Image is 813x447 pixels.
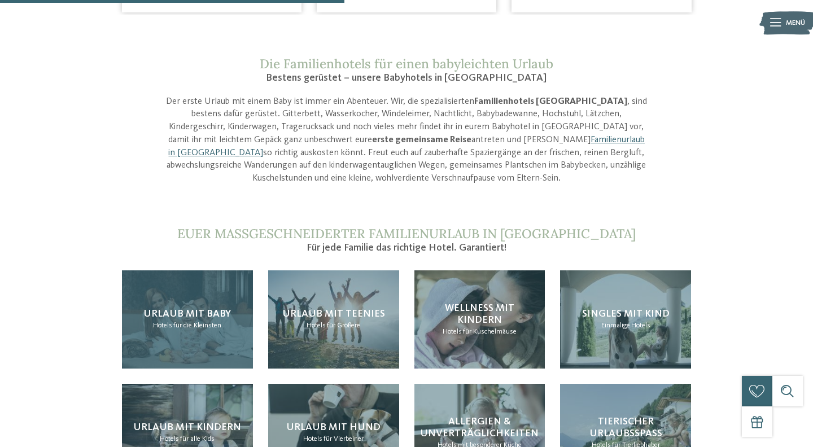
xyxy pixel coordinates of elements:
span: Wellness mit Kindern [445,303,514,326]
span: Hotels [303,435,322,442]
span: Urlaub mit Kindern [133,422,241,432]
strong: erste gemeinsame Reise [372,135,471,144]
span: Einmalige [601,322,630,329]
span: Hotels [631,322,650,329]
p: Der erste Urlaub mit einem Baby ist immer ein Abenteuer. Wir, die spezialisierten , sind bestens ... [165,95,648,185]
span: Urlaub mit Baby [143,309,231,319]
span: für alle Kids [180,435,215,442]
span: Urlaub mit Teenies [282,309,385,319]
span: für die Kleinsten [173,322,221,329]
span: Hotels [160,435,179,442]
span: Hotels [153,322,172,329]
span: Euer maßgeschneiderter Familienurlaub in [GEOGRAPHIC_DATA] [177,225,636,242]
span: für Kuschelmäuse [463,328,517,335]
span: Die Familienhotels für einen babyleichten Urlaub [260,55,553,72]
a: Babyhotel in Südtirol für einen ganz entspannten Urlaub Wellness mit Kindern Hotels für Kuschelmäuse [414,270,545,369]
span: Für jede Familie das richtige Hotel. Garantiert! [307,243,506,253]
a: Babyhotel in Südtirol für einen ganz entspannten Urlaub Urlaub mit Teenies Hotels für Größere [268,270,399,369]
span: für Größere [327,322,360,329]
span: Hotels [443,328,462,335]
span: Allergien & Unverträglichkeiten [420,417,539,439]
span: Bestens gerüstet – unsere Babyhotels in [GEOGRAPHIC_DATA] [266,73,547,83]
span: Tierischer Urlaubsspaß [589,417,662,439]
a: Babyhotel in Südtirol für einen ganz entspannten Urlaub Singles mit Kind Einmalige Hotels [560,270,691,369]
strong: Familienhotels [GEOGRAPHIC_DATA] [474,97,627,106]
a: Babyhotel in Südtirol für einen ganz entspannten Urlaub Urlaub mit Baby Hotels für die Kleinsten [122,270,253,369]
span: Singles mit Kind [582,309,670,319]
span: für Vierbeiner [324,435,364,442]
a: Familienurlaub in [GEOGRAPHIC_DATA] [168,135,645,157]
span: Hotels [307,322,326,329]
span: Urlaub mit Hund [286,422,381,432]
